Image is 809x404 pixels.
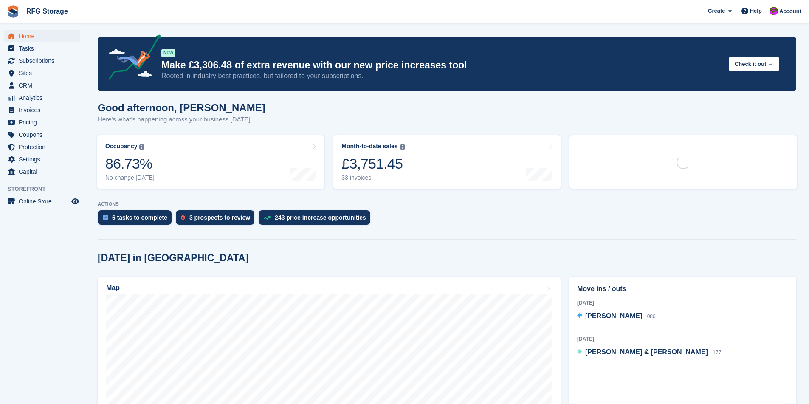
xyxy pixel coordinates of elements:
a: [PERSON_NAME] & [PERSON_NAME] 177 [577,347,721,358]
a: menu [4,79,80,91]
a: menu [4,67,80,79]
img: price-adjustments-announcement-icon-8257ccfd72463d97f412b2fc003d46551f7dbcb40ab6d574587a9cd5c0d94... [101,34,161,83]
span: 177 [713,350,721,356]
span: Sites [19,67,70,79]
img: Laura Lawson [770,7,778,15]
div: 86.73% [105,155,155,172]
h1: Good afternoon, [PERSON_NAME] [98,102,265,113]
button: Check it out → [729,57,779,71]
a: 6 tasks to complete [98,210,176,229]
p: Here's what's happening across your business [DATE] [98,115,265,124]
span: Help [750,7,762,15]
span: Home [19,30,70,42]
a: menu [4,104,80,116]
span: CRM [19,79,70,91]
div: 33 invoices [341,174,405,181]
p: ACTIONS [98,201,796,207]
span: Protection [19,141,70,153]
a: menu [4,153,80,165]
span: Subscriptions [19,55,70,67]
h2: [DATE] in [GEOGRAPHIC_DATA] [98,252,248,264]
a: 3 prospects to review [176,210,259,229]
a: RFG Storage [23,4,71,18]
span: Storefront [8,185,85,193]
div: 243 price increase opportunities [275,214,366,221]
span: Settings [19,153,70,165]
a: menu [4,141,80,153]
a: menu [4,116,80,128]
a: Occupancy 86.73% No change [DATE] [97,135,324,189]
a: 243 price increase opportunities [259,210,375,229]
span: Pricing [19,116,70,128]
div: [DATE] [577,335,788,343]
a: menu [4,129,80,141]
a: menu [4,166,80,178]
h2: Move ins / outs [577,284,788,294]
div: NEW [161,49,175,57]
a: [PERSON_NAME] 080 [577,311,656,322]
div: [DATE] [577,299,788,307]
span: Analytics [19,92,70,104]
div: £3,751.45 [341,155,405,172]
p: Rooted in industry best practices, but tailored to your subscriptions. [161,71,722,81]
a: menu [4,30,80,42]
p: Make £3,306.48 of extra revenue with our new price increases tool [161,59,722,71]
a: menu [4,55,80,67]
img: icon-info-grey-7440780725fd019a000dd9b08b2336e03edf1995a4989e88bcd33f0948082b44.svg [400,144,405,150]
h2: Map [106,284,120,292]
a: Month-to-date sales £3,751.45 33 invoices [333,135,561,189]
img: icon-info-grey-7440780725fd019a000dd9b08b2336e03edf1995a4989e88bcd33f0948082b44.svg [139,144,144,150]
div: 6 tasks to complete [112,214,167,221]
a: Preview store [70,196,80,206]
img: price_increase_opportunities-93ffe204e8149a01c8c9dc8f82e8f89637d9d84a8eef4429ea346261dce0b2c0.svg [264,216,271,220]
span: Coupons [19,129,70,141]
a: menu [4,42,80,54]
div: Month-to-date sales [341,143,397,150]
span: Online Store [19,195,70,207]
span: Account [779,7,801,16]
div: Occupancy [105,143,137,150]
div: 3 prospects to review [189,214,250,221]
a: menu [4,92,80,104]
span: [PERSON_NAME] [585,312,642,319]
span: Tasks [19,42,70,54]
span: Capital [19,166,70,178]
span: Create [708,7,725,15]
img: stora-icon-8386f47178a22dfd0bd8f6a31ec36ba5ce8667c1dd55bd0f319d3a0aa187defe.svg [7,5,20,18]
span: Invoices [19,104,70,116]
span: 080 [647,314,656,319]
img: task-75834270c22a3079a89374b754ae025e5fb1db73e45f91037f5363f120a921f8.svg [103,215,108,220]
img: prospect-51fa495bee0391a8d652442698ab0144808aea92771e9ea1ae160a38d050c398.svg [181,215,185,220]
span: [PERSON_NAME] & [PERSON_NAME] [585,348,708,356]
div: No change [DATE] [105,174,155,181]
a: menu [4,195,80,207]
